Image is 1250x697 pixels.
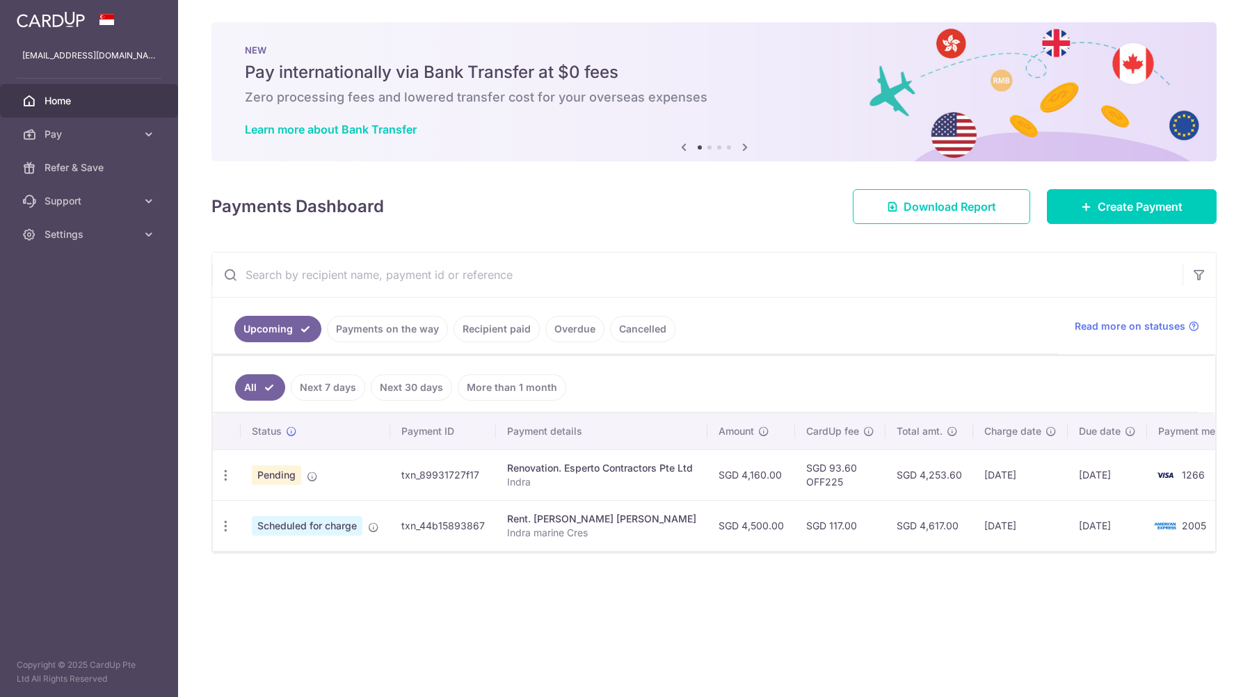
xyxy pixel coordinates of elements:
[1075,319,1185,333] span: Read more on statuses
[1068,449,1147,500] td: [DATE]
[212,253,1183,297] input: Search by recipient name, payment id or reference
[719,424,754,438] span: Amount
[507,475,696,489] p: Indra
[252,424,282,438] span: Status
[806,424,859,438] span: CardUp fee
[707,449,795,500] td: SGD 4,160.00
[17,11,85,28] img: CardUp
[45,194,136,208] span: Support
[211,194,384,219] h4: Payments Dashboard
[1151,467,1179,483] img: Bank Card
[545,316,604,342] a: Overdue
[211,22,1217,161] img: Bank transfer banner
[886,449,973,500] td: SGD 4,253.60
[1047,189,1217,224] a: Create Payment
[45,161,136,175] span: Refer & Save
[1098,198,1183,215] span: Create Payment
[886,500,973,551] td: SGD 4,617.00
[707,500,795,551] td: SGD 4,500.00
[795,500,886,551] td: SGD 117.00
[252,516,362,536] span: Scheduled for charge
[1075,319,1199,333] a: Read more on statuses
[507,512,696,526] div: Rent. [PERSON_NAME] [PERSON_NAME]
[610,316,675,342] a: Cancelled
[245,45,1183,56] p: NEW
[973,500,1068,551] td: [DATE]
[795,449,886,500] td: SGD 93.60 OFF225
[245,122,417,136] a: Learn more about Bank Transfer
[1151,518,1179,534] img: Bank Card
[454,316,540,342] a: Recipient paid
[390,413,496,449] th: Payment ID
[853,189,1030,224] a: Download Report
[252,465,301,485] span: Pending
[327,316,448,342] a: Payments on the way
[291,374,365,401] a: Next 7 days
[235,374,285,401] a: All
[507,461,696,475] div: Renovation. Esperto Contractors Pte Ltd
[45,94,136,108] span: Home
[1182,469,1205,481] span: 1266
[45,227,136,241] span: Settings
[507,526,696,540] p: Indra marine Cres
[390,500,496,551] td: txn_44b15893867
[245,89,1183,106] h6: Zero processing fees and lowered transfer cost for your overseas expenses
[984,424,1041,438] span: Charge date
[45,127,136,141] span: Pay
[390,449,496,500] td: txn_89931727f17
[897,424,943,438] span: Total amt.
[1068,500,1147,551] td: [DATE]
[1079,424,1121,438] span: Due date
[234,316,321,342] a: Upcoming
[904,198,996,215] span: Download Report
[245,61,1183,83] h5: Pay internationally via Bank Transfer at $0 fees
[458,374,566,401] a: More than 1 month
[371,374,452,401] a: Next 30 days
[22,49,156,63] p: [EMAIL_ADDRESS][DOMAIN_NAME]
[973,449,1068,500] td: [DATE]
[496,413,707,449] th: Payment details
[1182,520,1206,531] span: 2005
